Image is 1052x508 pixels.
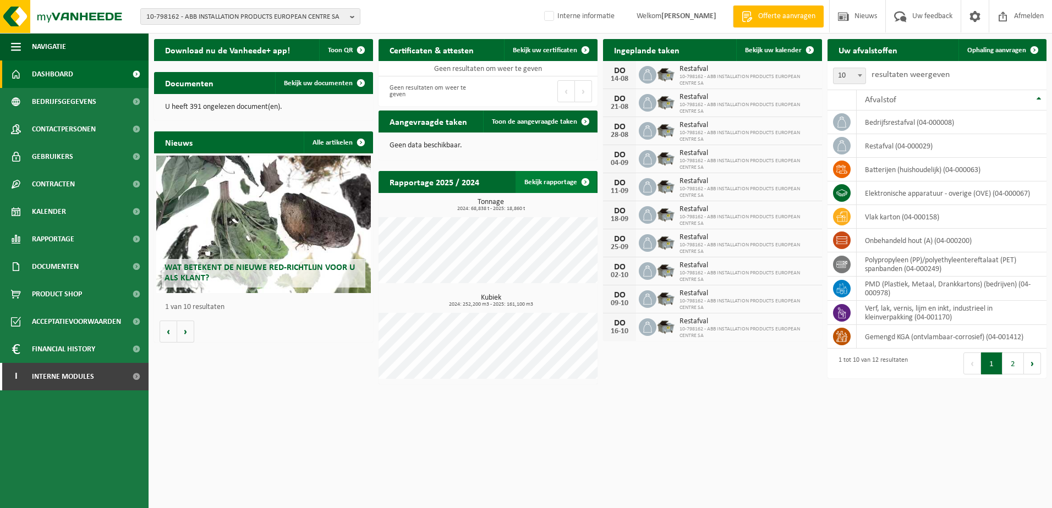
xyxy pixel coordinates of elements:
div: 28-08 [609,131,631,139]
span: 10 [833,68,866,84]
a: Bekijk rapportage [516,171,596,193]
td: Geen resultaten om weer te geven [379,61,598,76]
span: Interne modules [32,363,94,390]
img: WB-5000-GAL-GY-01 [656,92,675,111]
label: resultaten weergeven [872,70,950,79]
td: vlak karton (04-000158) [857,205,1046,229]
span: Toon de aangevraagde taken [492,118,577,125]
img: WB-5000-GAL-GY-01 [656,148,675,167]
span: Ophaling aanvragen [967,47,1026,54]
div: DO [609,179,631,187]
img: WB-5000-GAL-GY-01 [656,64,675,83]
div: 11-09 [609,187,631,195]
div: DO [609,263,631,272]
div: DO [609,67,631,75]
img: WB-5000-GAL-GY-01 [656,289,675,307]
h2: Documenten [154,72,224,93]
div: 16-10 [609,328,631,335]
span: Documenten [32,253,79,280]
div: DO [609,291,631,300]
span: Bekijk uw certificaten [513,47,577,54]
a: Ophaling aanvragen [958,39,1045,61]
span: Restafval [680,149,817,158]
td: PMD (Plastiek, Metaal, Drankkartons) (bedrijven) (04-000978) [857,277,1046,301]
span: 10-798162 - ABB INSTALLATION PRODUCTS EUROPEAN CENTRE SA [680,186,817,199]
p: 1 van 10 resultaten [165,303,368,311]
button: Toon QR [319,39,372,61]
img: WB-5000-GAL-GY-01 [656,261,675,279]
span: Rapportage [32,225,74,253]
h3: Tonnage [384,198,598,212]
span: 10-798162 - ABB INSTALLATION PRODUCTS EUROPEAN CENTRE SA [680,158,817,171]
span: 10-798162 - ABB INSTALLATION PRODUCTS EUROPEAN CENTRE SA [680,326,817,339]
a: Bekijk uw kalender [736,39,821,61]
span: Restafval [680,205,817,214]
a: Wat betekent de nieuwe RED-richtlijn voor u als klant? [156,156,371,293]
div: DO [609,235,631,244]
img: WB-5000-GAL-GY-01 [656,317,675,335]
h2: Rapportage 2025 / 2024 [379,171,490,192]
span: Bekijk uw documenten [284,80,353,87]
span: Offerte aanvragen [755,11,818,22]
span: Bedrijfsgegevens [32,88,96,115]
button: 1 [981,352,1002,374]
a: Offerte aanvragen [733,5,824,27]
span: 10-798162 - ABB INSTALLATION PRODUCTS EUROPEAN CENTRE SA [680,102,817,115]
div: DO [609,207,631,216]
div: 25-09 [609,244,631,251]
span: 2024: 68,838 t - 2025: 18,860 t [384,206,598,212]
button: Volgende [177,321,194,343]
h2: Aangevraagde taken [379,111,478,132]
a: Bekijk uw documenten [275,72,372,94]
h2: Uw afvalstoffen [828,39,908,60]
div: DO [609,123,631,131]
span: Restafval [680,65,817,74]
span: 10-798162 - ABB INSTALLATION PRODUCTS EUROPEAN CENTRE SA [680,242,817,255]
button: Vorige [160,321,177,343]
div: DO [609,151,631,159]
td: batterijen (huishoudelijk) (04-000063) [857,158,1046,181]
span: 10-798162 - ABB INSTALLATION PRODUCTS EUROPEAN CENTRE SA [680,298,817,311]
button: Previous [557,80,575,102]
button: Previous [963,352,981,374]
span: Restafval [680,177,817,186]
div: 02-10 [609,272,631,279]
a: Alle artikelen [304,131,372,153]
td: verf, lak, vernis, lijm en inkt, industrieel in kleinverpakking (04-001170) [857,301,1046,325]
span: Bekijk uw kalender [745,47,802,54]
img: WB-5000-GAL-GY-01 [656,233,675,251]
span: Restafval [680,289,817,298]
span: Dashboard [32,60,73,88]
div: 04-09 [609,159,631,167]
span: Restafval [680,233,817,242]
button: 10-798162 - ABB INSTALLATION PRODUCTS EUROPEAN CENTRE SA [140,8,360,25]
h2: Certificaten & attesten [379,39,485,60]
h2: Download nu de Vanheede+ app! [154,39,301,60]
div: 09-10 [609,300,631,307]
span: Restafval [680,261,817,270]
label: Interne informatie [542,8,615,25]
td: polypropyleen (PP)/polyethyleentereftalaat (PET) spanbanden (04-000249) [857,252,1046,277]
p: Geen data beschikbaar. [390,142,587,150]
td: elektronische apparatuur - overige (OVE) (04-000067) [857,181,1046,205]
strong: [PERSON_NAME] [661,12,716,20]
span: 10-798162 - ABB INSTALLATION PRODUCTS EUROPEAN CENTRE SA [680,270,817,283]
div: Geen resultaten om weer te geven [384,79,483,103]
button: 2 [1002,352,1024,374]
span: Navigatie [32,33,66,60]
span: 10 [834,68,865,84]
h2: Nieuws [154,131,204,153]
a: Toon de aangevraagde taken [483,111,596,132]
td: onbehandeld hout (A) (04-000200) [857,229,1046,252]
div: 18-09 [609,216,631,223]
span: 2024: 252,200 m3 - 2025: 161,100 m3 [384,302,598,307]
div: 21-08 [609,103,631,111]
h2: Ingeplande taken [603,39,691,60]
td: gemengd KGA (ontvlambaar-corrosief) (04-001412) [857,325,1046,349]
img: WB-5000-GAL-GY-01 [656,176,675,195]
span: Restafval [680,121,817,130]
img: WB-5000-GAL-GY-01 [656,120,675,139]
h3: Kubiek [384,294,598,307]
button: Next [575,80,592,102]
img: WB-5000-GAL-GY-01 [656,205,675,223]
